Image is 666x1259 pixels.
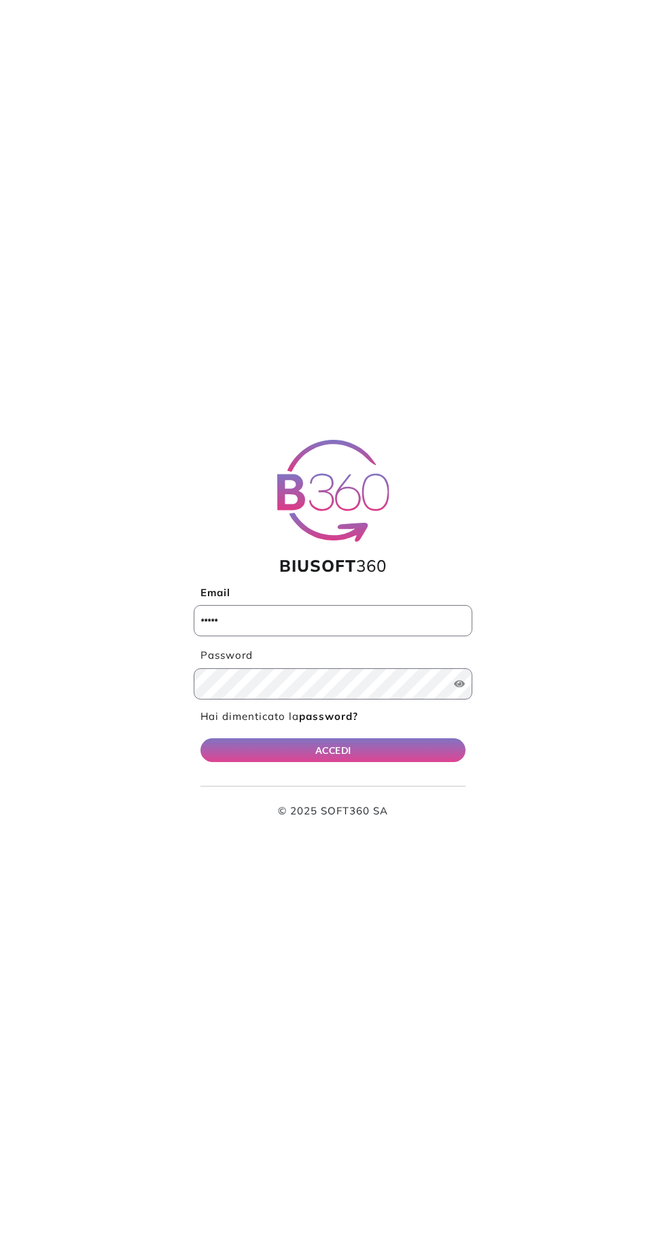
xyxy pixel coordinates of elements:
a: Hai dimenticato lapassword? [200,710,358,723]
b: password? [299,710,358,723]
button: ACCEDI [200,738,466,762]
h1: 360 [194,556,472,576]
b: Email [200,586,230,599]
span: BIUSOFT [279,555,356,576]
p: © 2025 SOFT360 SA [200,804,466,819]
label: Password [194,648,472,663]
